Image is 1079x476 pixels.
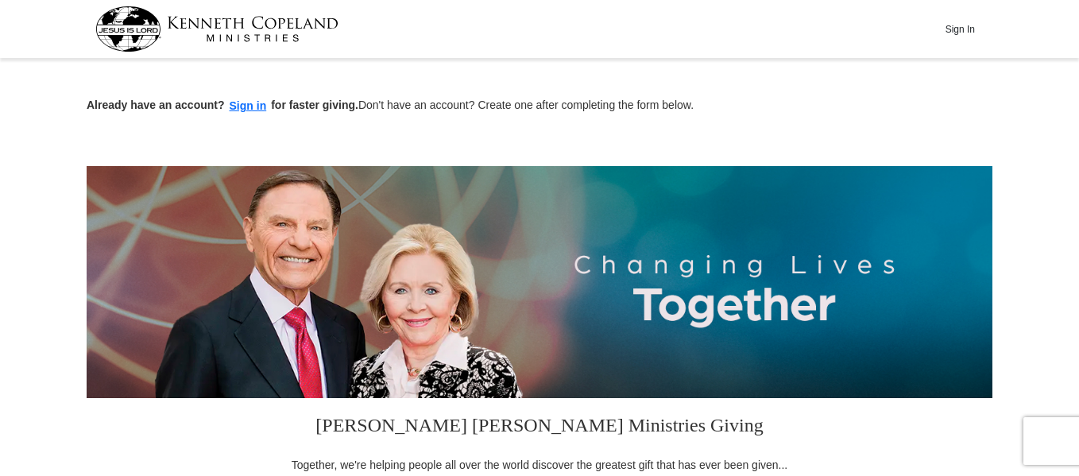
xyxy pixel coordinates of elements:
[936,17,984,41] button: Sign In
[87,99,358,111] strong: Already have an account? for faster giving.
[87,97,992,115] p: Don't have an account? Create one after completing the form below.
[95,6,338,52] img: kcm-header-logo.svg
[225,97,272,115] button: Sign in
[281,398,798,457] h3: [PERSON_NAME] [PERSON_NAME] Ministries Giving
